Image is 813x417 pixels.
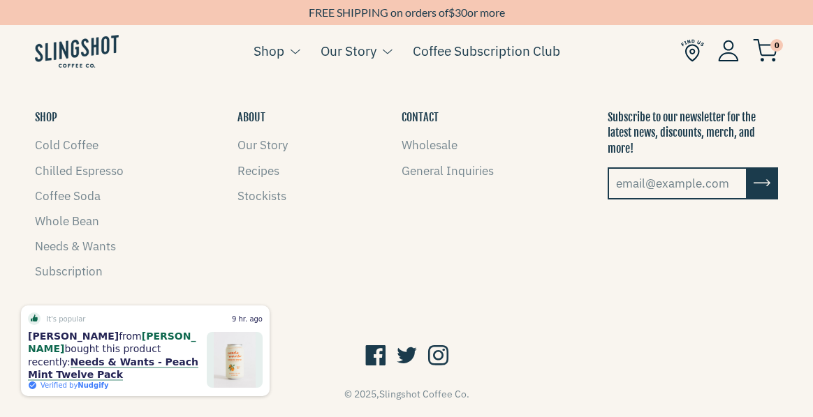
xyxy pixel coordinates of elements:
a: Cold Coffee [35,137,98,153]
a: Our Story [321,40,376,61]
a: Subscription [35,264,103,279]
p: Subscribe to our newsletter for the latest news, discounts, merch, and more! [608,109,778,156]
a: Shop [254,40,284,61]
a: Coffee Subscription Club [413,40,560,61]
button: CONTACT [402,109,439,125]
button: SHOP [35,109,57,125]
a: Our Story [237,137,288,153]
a: Whole Bean [35,213,99,229]
a: Wholesale [402,137,457,153]
img: Find Us [681,39,704,62]
a: Slingshot Coffee Co. [379,388,469,400]
a: Coffee Soda [35,188,101,204]
span: 0 [770,39,783,52]
img: cart [753,39,778,62]
a: Stockists [237,188,286,204]
span: © 2025, [344,388,469,400]
span: $ [448,6,455,19]
a: 0 [753,43,778,59]
a: Recipes [237,163,279,179]
a: General Inquiries [402,163,494,179]
img: Account [718,40,739,61]
button: ABOUT [237,109,265,125]
a: Needs & Wants [35,238,116,254]
span: 30 [455,6,467,19]
a: Chilled Espresso [35,163,124,179]
input: email@example.com [608,167,747,199]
